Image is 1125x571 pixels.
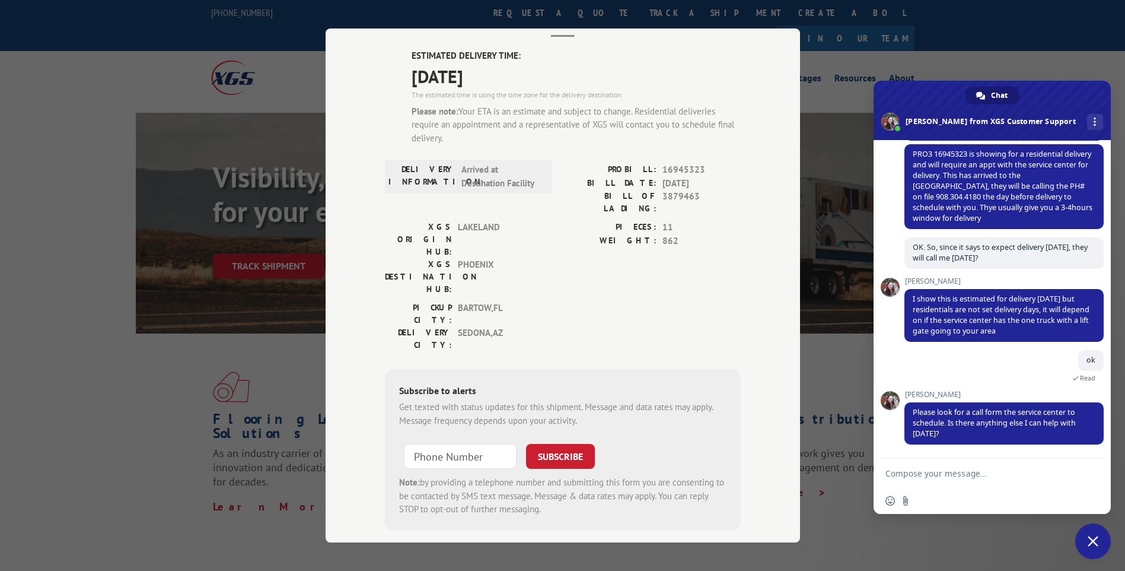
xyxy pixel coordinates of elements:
span: [PERSON_NAME] [904,277,1104,285]
div: More channels [1087,114,1103,130]
span: BARTOW , FL [458,302,538,326]
span: ok [1086,355,1095,365]
label: PROBILL: [563,163,656,177]
div: Subscribe to alerts [399,383,726,401]
label: DELIVERY INFORMATION: [388,163,455,190]
div: The estimated time is using the time zone for the delivery destination. [412,90,741,100]
label: XGS ORIGIN HUB: [385,221,452,258]
span: Arrived at Destination Facility [461,163,541,190]
button: SUBSCRIBE [526,444,595,469]
span: LAKELAND [458,221,538,258]
div: Get texted with status updates for this shipment. Message and data rates may apply. Message frequ... [399,401,726,427]
span: Chat [991,87,1008,104]
span: PHOENIX [458,258,538,296]
div: by providing a telephone number and submitting this form you are consenting to be contacted by SM... [399,476,726,516]
span: [DATE] [412,63,741,90]
span: [DATE] [662,177,741,191]
span: Read [1080,374,1095,382]
div: Close chat [1075,524,1111,559]
label: BILL DATE: [563,177,656,191]
span: I show this is estimated for delivery [DATE] but residentials are not set delivery days, it will ... [913,294,1089,336]
span: SEDONA , AZ [458,326,538,351]
strong: Please note: [412,106,458,117]
span: 11 [662,221,741,234]
label: WEIGHT: [563,234,656,248]
label: DELIVERY CITY: [385,326,452,351]
strong: Note: [399,477,420,488]
label: ESTIMATED DELIVERY TIME: [412,49,741,63]
span: 16945323 [662,163,741,177]
span: OK. So, since it says to expect delivery [DATE], they will call me [DATE]? [913,242,1088,263]
span: 862 [662,234,741,248]
span: Please look for a call form the service center to schedule. Is there anything else I can help wit... [913,407,1076,439]
div: Chat [965,87,1019,104]
span: Send a file [901,496,910,506]
span: PRO3 16945323 is showing for a residential delivery and will require an appt with the service cen... [913,149,1092,223]
label: PICKUP CITY: [385,302,452,326]
span: Insert an emoji [885,496,895,506]
label: XGS DESTINATION HUB: [385,258,452,296]
label: PIECES: [563,221,656,234]
textarea: Compose your message... [885,468,1073,479]
div: Your ETA is an estimate and subject to change. Residential deliveries require an appointment and ... [412,105,741,145]
span: 3879463 [662,190,741,215]
label: BILL OF LADING: [563,190,656,215]
span: [PERSON_NAME] [904,391,1104,399]
input: Phone Number [404,444,517,469]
